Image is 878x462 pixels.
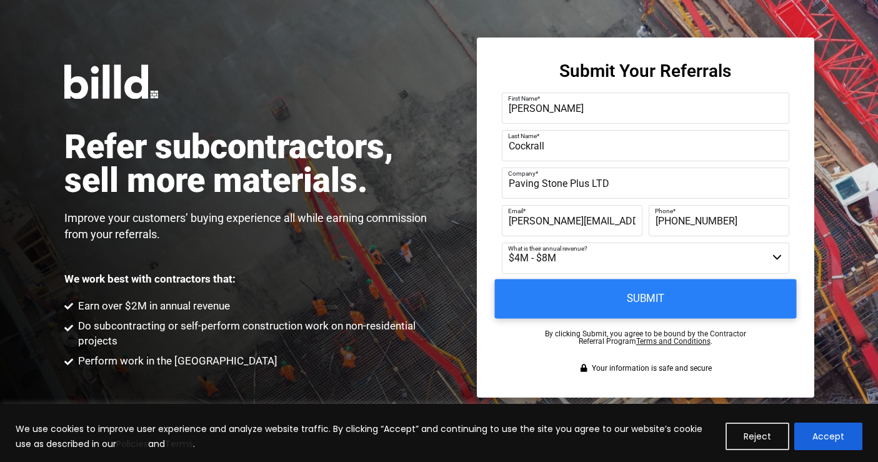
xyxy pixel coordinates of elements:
[165,438,193,450] a: Terms
[655,208,673,214] span: Phone
[64,274,236,284] p: We work best with contractors that:
[16,421,716,451] p: We use cookies to improve user experience and analyze website traffic. By clicking “Accept” and c...
[726,423,789,450] button: Reject
[75,299,230,314] span: Earn over $2M in annual revenue
[559,63,731,80] h3: Submit Your Referrals
[508,95,537,102] span: First Name
[794,423,862,450] button: Accept
[64,210,439,243] p: Improve your customers’ buying experience all while earning commission from your referrals.
[545,330,746,345] p: By clicking Submit, you agree to be bound by the Contractor Referral Program .
[636,337,711,346] a: Terms and Conditions
[589,364,712,373] span: Your information is safe and secure
[508,170,536,177] span: Company
[75,354,277,369] span: Perform work in the [GEOGRAPHIC_DATA]
[494,279,796,319] input: Submit
[508,133,537,139] span: Last Name
[508,208,523,214] span: Email
[64,130,439,198] h1: Refer subcontractors, sell more materials.
[116,438,148,450] a: Policies
[75,319,439,349] span: Do subcontracting or self-perform construction work on non-residential projects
